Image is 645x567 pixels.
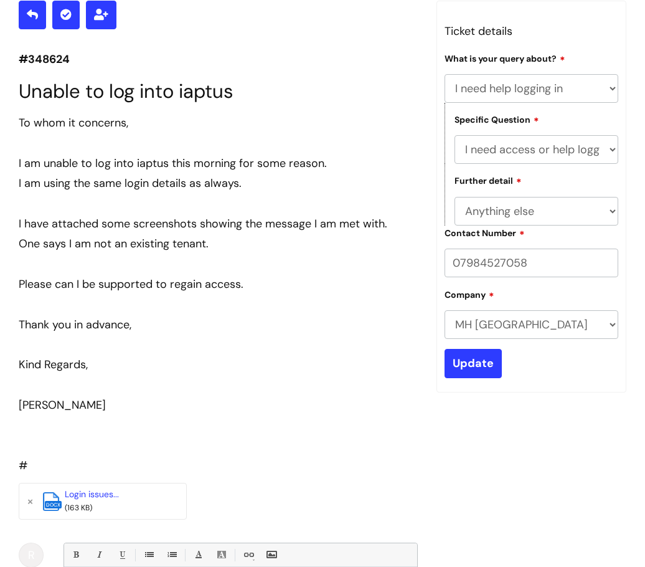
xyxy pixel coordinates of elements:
div: Thank you in advance, [19,315,418,335]
label: Company [445,288,494,300]
div: # [19,113,418,476]
a: Underline(Ctrl-U) [114,547,129,563]
input: Update [445,349,502,378]
div: To whom it concerns, [19,113,418,133]
a: Bold (Ctrl-B) [68,547,83,563]
div: I am unable to log into iaptus this morning for some reason. [19,153,418,173]
div: (163 KB) [65,502,164,515]
div: [PERSON_NAME] [19,395,418,415]
a: • Unordered List (Ctrl-Shift-7) [141,547,156,563]
a: Login issues... [65,488,119,500]
label: What is your query about? [445,52,565,64]
label: Contact Number [445,226,525,239]
a: Back Color [214,547,229,563]
h3: Ticket details [445,21,618,41]
a: Italic (Ctrl-I) [91,547,106,563]
span: docx [45,501,62,508]
a: 1. Ordered List (Ctrl-Shift-8) [164,547,179,563]
a: Insert Image... [263,547,279,563]
div: I am using the same login details as always. [19,173,418,193]
div: One says I am not an existing tenant. [19,234,418,254]
label: Further detail [454,174,522,186]
div: I have attached some screenshots showing the message I am met with. [19,214,418,234]
label: Specific Question [454,113,539,125]
div: Kind Regards, [19,355,418,374]
p: #348624 [19,49,418,69]
a: Font Color [191,547,206,563]
h1: Unable to log into iaptus [19,80,418,103]
a: Link [240,547,256,563]
div: Please can I be supported to regain access. [19,274,418,294]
